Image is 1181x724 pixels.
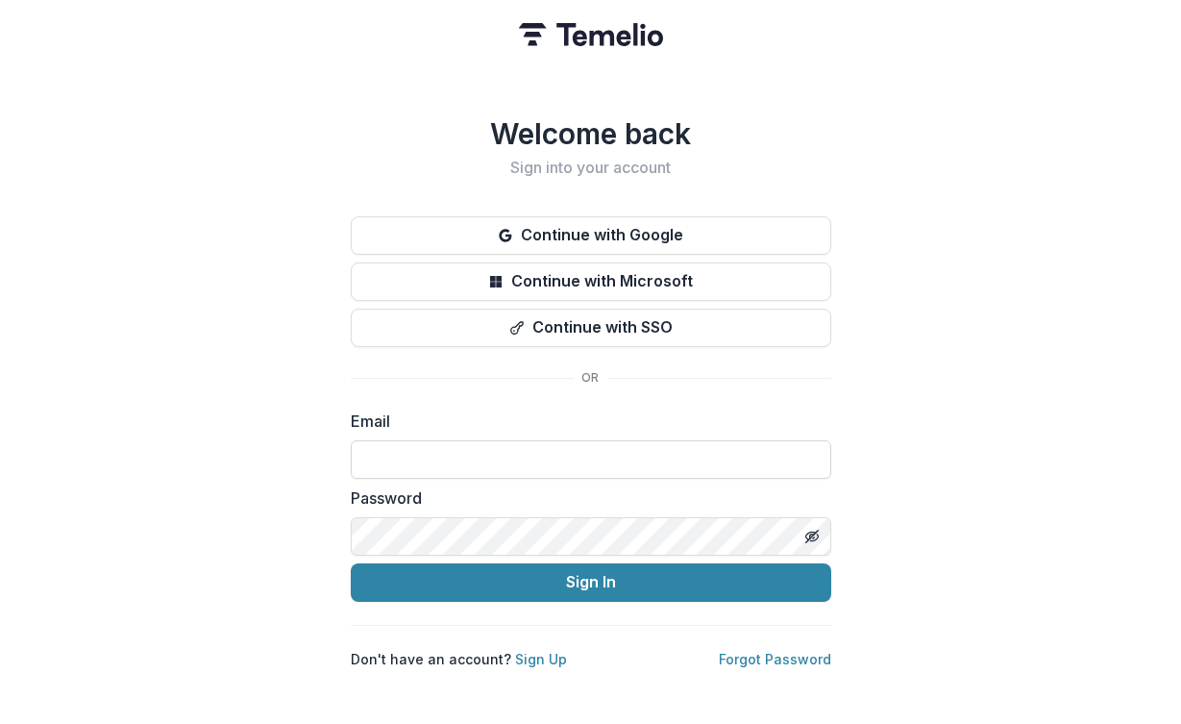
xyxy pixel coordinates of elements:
button: Continue with Microsoft [351,262,831,301]
button: Sign In [351,563,831,602]
button: Continue with SSO [351,309,831,347]
a: Forgot Password [719,651,831,667]
h2: Sign into your account [351,159,831,177]
button: Continue with Google [351,216,831,255]
button: Toggle password visibility [797,521,827,552]
img: Temelio [519,23,663,46]
p: Don't have an account? [351,649,567,669]
a: Sign Up [515,651,567,667]
label: Password [351,487,820,510]
label: Email [351,410,820,433]
h1: Welcome back [351,116,831,151]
